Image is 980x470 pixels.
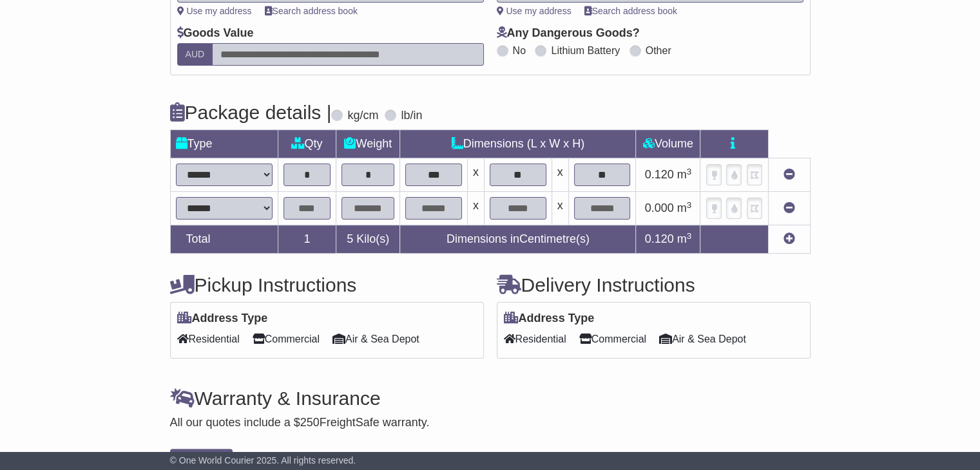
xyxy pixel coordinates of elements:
label: No [513,44,526,57]
span: Residential [177,329,240,349]
label: Address Type [504,312,595,326]
td: x [552,158,568,192]
td: Dimensions (L x W x H) [400,130,636,158]
span: 0.120 [645,232,674,245]
span: 5 [347,232,353,245]
a: Remove this item [783,202,795,214]
a: Use my address [497,6,572,16]
td: Total [170,225,278,254]
span: © One World Courier 2025. All rights reserved. [170,455,356,465]
a: Remove this item [783,168,795,181]
label: Other [646,44,671,57]
span: Commercial [253,329,320,349]
div: All our quotes include a $ FreightSafe warranty. [170,416,811,430]
span: 0.000 [645,202,674,214]
span: Air & Sea Depot [659,329,746,349]
span: m [677,202,692,214]
td: 1 [278,225,336,254]
a: Search address book [584,6,677,16]
a: Add new item [783,232,795,245]
a: Use my address [177,6,252,16]
label: AUD [177,43,213,66]
td: x [467,192,484,225]
sup: 3 [687,231,692,241]
label: Address Type [177,312,268,326]
h4: Package details | [170,102,332,123]
td: Dimensions in Centimetre(s) [400,225,636,254]
h4: Delivery Instructions [497,274,811,296]
span: 250 [300,416,320,429]
td: x [467,158,484,192]
span: m [677,168,692,181]
td: Qty [278,130,336,158]
label: kg/cm [347,109,378,123]
h4: Pickup Instructions [170,274,484,296]
label: Goods Value [177,26,254,41]
h4: Warranty & Insurance [170,388,811,409]
sup: 3 [687,200,692,210]
label: Any Dangerous Goods? [497,26,640,41]
td: Volume [636,130,700,158]
sup: 3 [687,167,692,176]
label: lb/in [401,109,422,123]
span: m [677,232,692,245]
td: Type [170,130,278,158]
td: x [552,192,568,225]
a: Search address book [265,6,358,16]
span: Air & Sea Depot [332,329,419,349]
td: Kilo(s) [336,225,400,254]
label: Lithium Battery [551,44,620,57]
td: Weight [336,130,400,158]
span: Commercial [579,329,646,349]
span: Residential [504,329,566,349]
span: 0.120 [645,168,674,181]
